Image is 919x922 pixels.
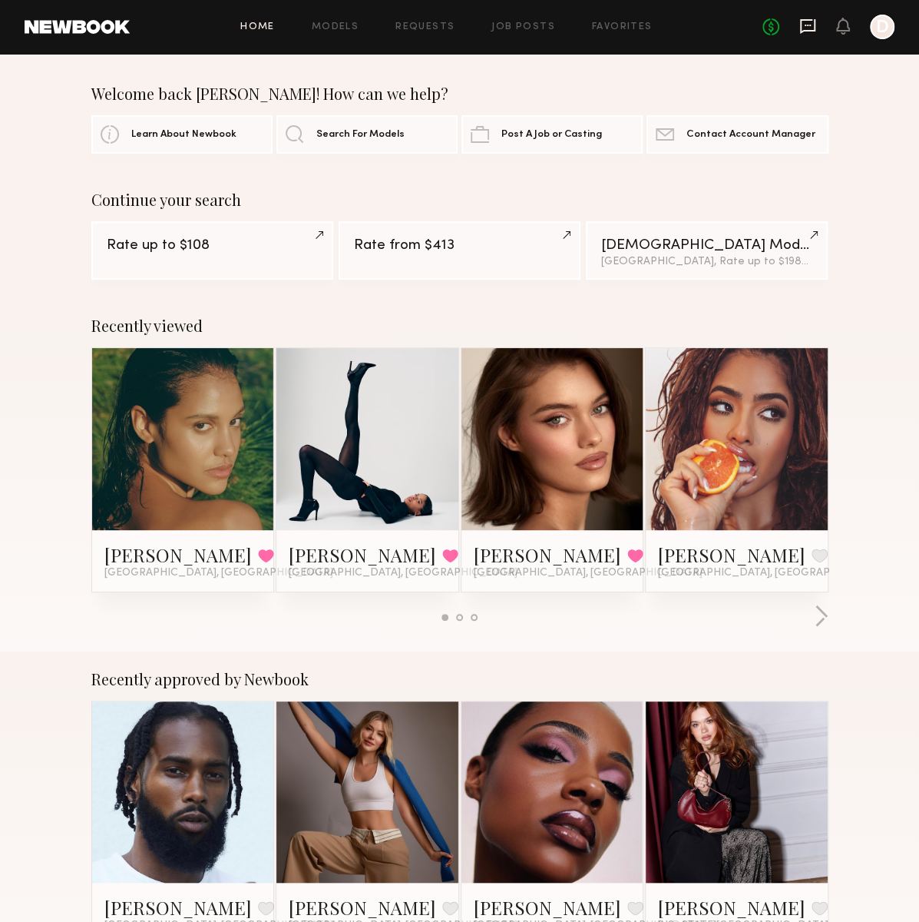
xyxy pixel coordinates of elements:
[91,670,828,688] div: Recently approved by Newbook
[289,542,436,567] a: [PERSON_NAME]
[354,238,566,253] div: Rate from $413
[474,542,621,567] a: [PERSON_NAME]
[91,85,828,103] div: Welcome back [PERSON_NAME]! How can we help?
[870,15,894,39] a: D
[339,221,581,280] a: Rate from $413
[316,130,405,140] span: Search For Models
[658,542,805,567] a: [PERSON_NAME]
[240,22,275,32] a: Home
[104,542,252,567] a: [PERSON_NAME]
[686,130,815,140] span: Contact Account Manager
[104,567,333,579] span: [GEOGRAPHIC_DATA], [GEOGRAPHIC_DATA]
[312,22,359,32] a: Models
[289,895,436,920] a: [PERSON_NAME]
[586,221,828,280] a: [DEMOGRAPHIC_DATA] Models[GEOGRAPHIC_DATA], Rate up to $198&1other filter
[91,221,334,280] a: Rate up to $108
[91,115,273,154] a: Learn About Newbook
[276,115,458,154] a: Search For Models
[601,257,813,267] div: [GEOGRAPHIC_DATA], Rate up to $198
[491,22,555,32] a: Job Posts
[107,238,319,253] div: Rate up to $108
[91,191,828,209] div: Continue your search
[474,567,702,579] span: [GEOGRAPHIC_DATA], [GEOGRAPHIC_DATA]
[501,130,602,140] span: Post A Job or Casting
[658,567,887,579] span: [GEOGRAPHIC_DATA], [GEOGRAPHIC_DATA]
[461,115,643,154] a: Post A Job or Casting
[474,895,621,920] a: [PERSON_NAME]
[395,22,455,32] a: Requests
[601,238,813,253] div: [DEMOGRAPHIC_DATA] Models
[289,567,517,579] span: [GEOGRAPHIC_DATA], [GEOGRAPHIC_DATA]
[131,130,236,140] span: Learn About Newbook
[104,895,252,920] a: [PERSON_NAME]
[592,22,653,32] a: Favorites
[91,317,828,335] div: Recently viewed
[646,115,828,154] a: Contact Account Manager
[658,895,805,920] a: [PERSON_NAME]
